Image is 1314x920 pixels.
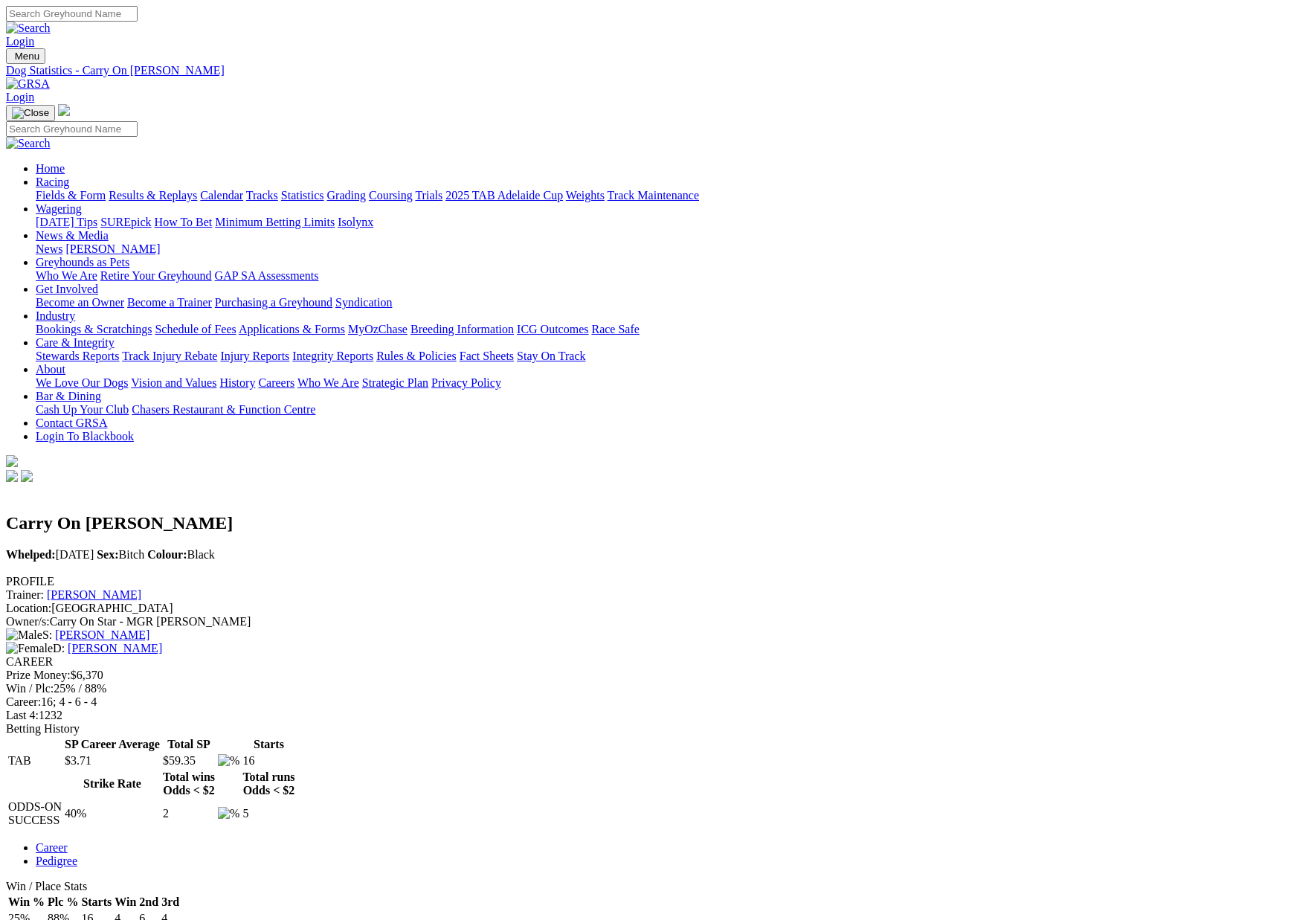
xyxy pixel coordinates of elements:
[162,737,216,752] th: Total SP
[220,350,289,362] a: Injury Reports
[36,296,1308,309] div: Get Involved
[6,22,51,35] img: Search
[36,841,68,854] a: Career
[6,513,1308,533] h2: Carry On [PERSON_NAME]
[58,104,70,116] img: logo-grsa-white.png
[517,323,588,335] a: ICG Outcomes
[6,548,94,561] span: [DATE]
[376,350,457,362] a: Rules & Policies
[6,602,51,614] span: Location:
[36,336,115,349] a: Care & Integrity
[36,242,1308,256] div: News & Media
[36,430,134,443] a: Login To Blackbook
[109,189,197,202] a: Results & Replays
[219,376,255,389] a: History
[36,376,128,389] a: We Love Our Dogs
[36,269,1308,283] div: Greyhounds as Pets
[15,51,39,62] span: Menu
[292,350,373,362] a: Integrity Reports
[215,269,319,282] a: GAP SA Assessments
[6,669,71,681] span: Prize Money:
[6,628,52,641] span: S:
[410,323,514,335] a: Breeding Information
[36,176,69,188] a: Racing
[7,800,62,828] td: ODDS-ON SUCCESS
[242,800,295,828] td: 5
[155,323,236,335] a: Schedule of Fees
[218,807,239,820] img: %
[239,323,345,335] a: Applications & Forms
[36,189,106,202] a: Fields & Form
[6,470,18,482] img: facebook.svg
[162,770,216,798] th: Total wins Odds < $2
[6,682,1308,695] div: 25% / 88%
[6,642,53,655] img: Female
[362,376,428,389] a: Strategic Plan
[162,800,216,828] td: 2
[65,242,160,255] a: [PERSON_NAME]
[36,296,124,309] a: Become an Owner
[64,770,161,798] th: Strike Rate
[36,269,97,282] a: Who We Are
[36,416,107,429] a: Contact GRSA
[6,137,51,150] img: Search
[6,880,1308,893] div: Win / Place Stats
[138,895,159,910] th: 2nd
[6,455,18,467] img: logo-grsa-white.png
[6,669,1308,682] div: $6,370
[147,548,215,561] span: Black
[218,754,239,768] img: %
[100,269,212,282] a: Retire Your Greyhound
[6,77,50,91] img: GRSA
[36,256,129,268] a: Greyhounds as Pets
[36,390,101,402] a: Bar & Dining
[68,642,162,654] a: [PERSON_NAME]
[6,709,1308,722] div: 1232
[55,628,149,641] a: [PERSON_NAME]
[6,602,1308,615] div: [GEOGRAPHIC_DATA]
[36,202,82,215] a: Wagering
[6,709,39,721] span: Last 4:
[6,48,45,64] button: Toggle navigation
[36,350,119,362] a: Stewards Reports
[460,350,514,362] a: Fact Sheets
[97,548,118,561] b: Sex:
[6,105,55,121] button: Toggle navigation
[242,770,295,798] th: Total runs Odds < $2
[47,588,141,601] a: [PERSON_NAME]
[6,615,50,628] span: Owner/s:
[36,229,109,242] a: News & Media
[517,350,585,362] a: Stay On Track
[6,548,56,561] b: Whelped:
[327,189,366,202] a: Grading
[97,548,144,561] span: Bitch
[335,296,392,309] a: Syndication
[6,91,34,103] a: Login
[281,189,324,202] a: Statistics
[36,403,1308,416] div: Bar & Dining
[6,655,1308,669] div: CAREER
[6,121,138,137] input: Search
[6,35,34,48] a: Login
[431,376,501,389] a: Privacy Policy
[36,363,65,376] a: About
[36,323,152,335] a: Bookings & Scratchings
[114,895,137,910] th: Win
[6,695,1308,709] div: 16; 4 - 6 - 4
[6,64,1308,77] a: Dog Statistics - Carry On [PERSON_NAME]
[127,296,212,309] a: Become a Trainer
[36,350,1308,363] div: Care & Integrity
[36,309,75,322] a: Industry
[246,189,278,202] a: Tracks
[7,753,62,768] td: TAB
[36,162,65,175] a: Home
[445,189,563,202] a: 2025 TAB Adelaide Cup
[36,376,1308,390] div: About
[162,753,216,768] td: $59.35
[200,189,243,202] a: Calendar
[36,323,1308,336] div: Industry
[348,323,408,335] a: MyOzChase
[64,753,161,768] td: $3.71
[258,376,294,389] a: Careers
[6,588,44,601] span: Trainer:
